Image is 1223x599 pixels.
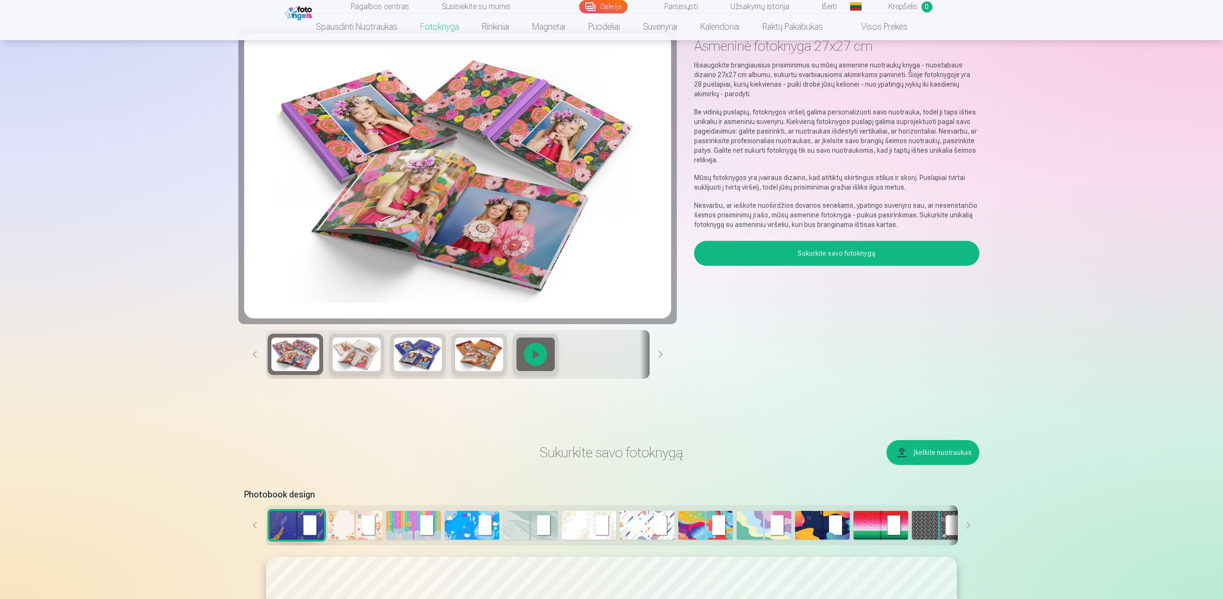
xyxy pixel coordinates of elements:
h5: Photobook design [244,488,979,501]
a: Puodeliai [577,13,631,40]
button: Sukurkite savo fotoknygą [694,241,979,266]
a: Suvenyrai [631,13,689,40]
span: Krepšelis [888,1,918,12]
img: 27x27_12 [912,511,966,540]
p: Išsaugokite brangiausius prisiminimus su mūsų asmenine nuotraukų knyga - nuostabaus dizaino 27x27... [694,60,979,99]
a: Visos prekės [834,13,919,40]
img: 27x27_11 [853,511,908,540]
a: Fotoknyga [409,13,471,40]
a: Raktų pakabukas [751,13,834,40]
a: Magnetai [521,13,577,40]
img: 27x27_3-cover [386,511,441,540]
p: Nesvarbu, ar ieškote nuoširdžios dovanos seneliams, ypatingo suvenyro sau, ar nesenstančio šeimos... [694,201,979,229]
p: Be vidinių puslapių, fotoknygos viršelį galima personalizuoti savo nuotrauka, todėl ji taps ištie... [694,107,979,165]
a: Spausdinti nuotraukas [304,13,409,40]
img: 27x27_9 [737,511,791,540]
img: 27x27_10 [795,511,850,540]
img: 27x27_1-cover [269,511,324,540]
a: Kalendoriai [689,13,751,40]
img: 27x27_5-cover [503,511,558,540]
span: 0 [921,1,932,12]
h1: Asmeninė fotoknyga 27x27 cm [694,37,979,55]
img: 27x27_4-cover [445,511,499,540]
img: 27x27_6-cover [561,511,616,540]
a: Rinkiniai [471,13,521,40]
img: /fa2 [285,4,314,20]
img: 27x27_8 [678,511,733,540]
img: 27x27_2-cover [328,511,382,540]
button: Įkelkite nuotraukas [886,440,979,465]
img: 27x27_7-cover [620,511,674,540]
p: Mūsų fotoknygos yra įvairaus dizaino, kad atitiktų skirtingus stilius ir skonį. Puslapiai tvirtai... [694,173,979,192]
h1: Sukurkite savo fotoknygą [428,440,796,465]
